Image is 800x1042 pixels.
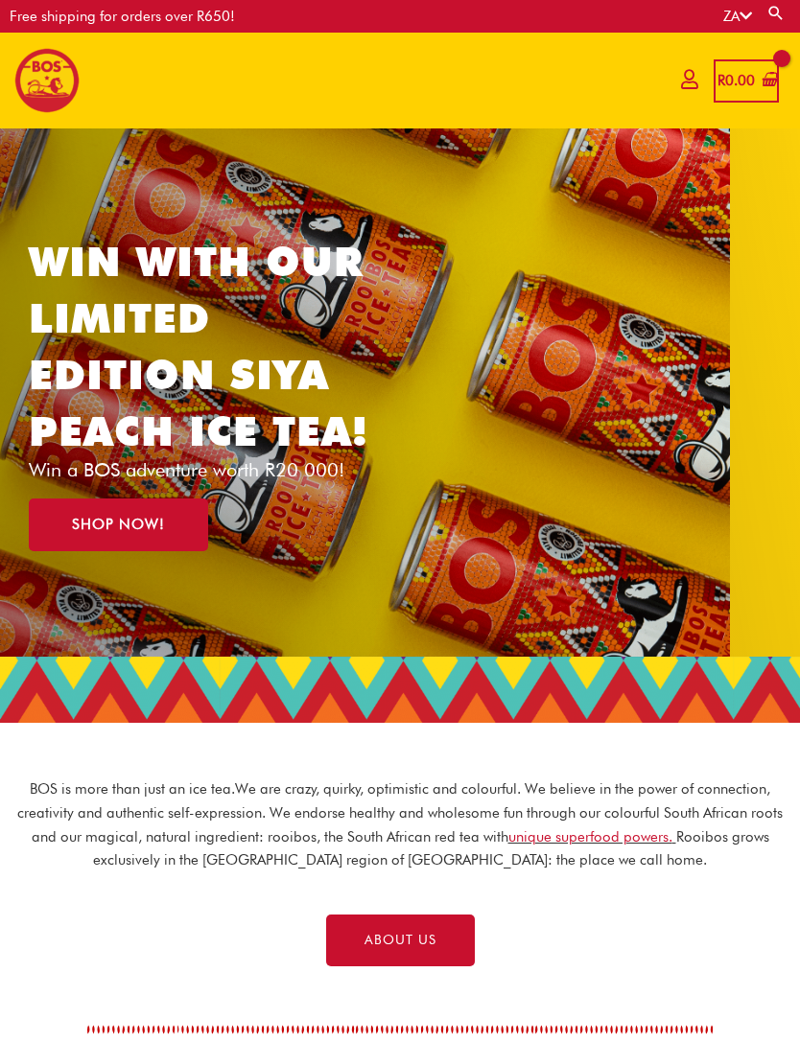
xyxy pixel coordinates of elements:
p: Win a BOS adventure worth R20 000! [29,460,400,479]
a: ZA [723,8,752,25]
span: R [718,72,725,89]
span: SHOP NOW! [72,518,165,532]
a: Search button [766,4,786,22]
img: BOS logo finals-200px [14,48,80,113]
a: ABOUT US [326,915,475,966]
p: BOS is more than just an ice tea. We are crazy, quirky, optimistic and colourful. We believe in t... [10,777,790,872]
a: View Shopping Cart, empty [714,59,779,103]
a: SHOP NOW! [29,498,208,551]
a: WIN WITH OUR LIMITED EDITION SIYA PEACH ICE TEA! [29,238,368,454]
span: ABOUT US [365,934,436,947]
bdi: 0.00 [718,72,755,89]
a: unique superfood powers. [508,828,672,845]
